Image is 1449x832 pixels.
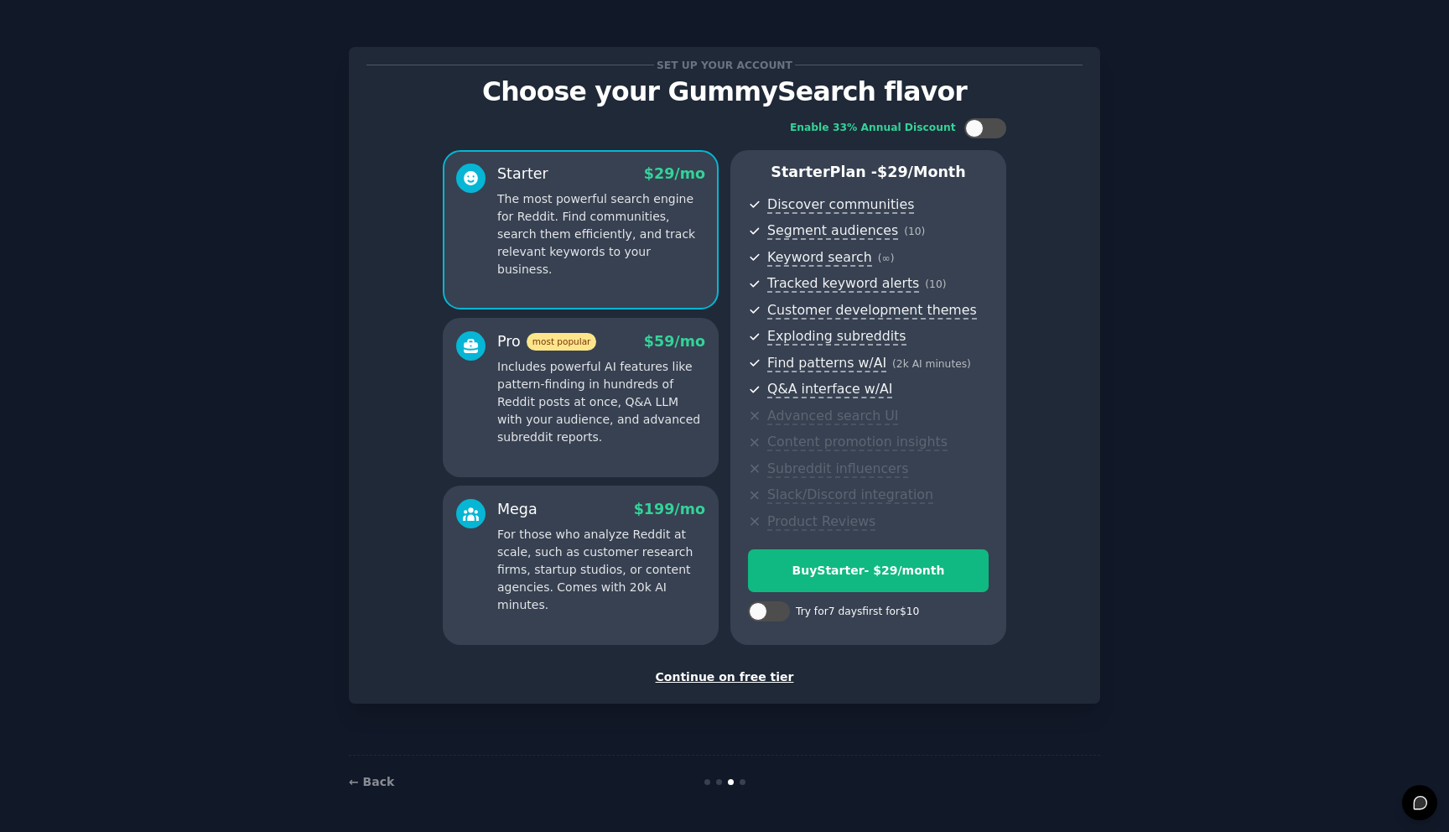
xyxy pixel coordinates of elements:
div: Starter [497,164,548,185]
p: Choose your GummySearch flavor [366,77,1083,107]
span: ( ∞ ) [878,252,895,264]
div: Mega [497,499,538,520]
span: Content promotion insights [767,434,948,451]
p: For those who analyze Reddit at scale, such as customer research firms, startup studios, or conte... [497,526,705,614]
span: Exploding subreddits [767,328,906,346]
span: ( 2k AI minutes ) [892,358,971,370]
span: Subreddit influencers [767,460,908,478]
span: Keyword search [767,249,872,267]
span: most popular [527,333,597,351]
span: Customer development themes [767,302,977,320]
span: Discover communities [767,196,914,214]
span: $ 199 /mo [634,501,705,517]
span: Set up your account [654,56,796,74]
span: Segment audiences [767,222,898,240]
span: ( 10 ) [925,278,946,290]
div: Enable 33% Annual Discount [790,121,956,136]
p: The most powerful search engine for Reddit. Find communities, search them efficiently, and track ... [497,190,705,278]
button: BuyStarter- $29/month [748,549,989,592]
span: $ 29 /month [877,164,966,180]
span: Tracked keyword alerts [767,275,919,293]
div: Buy Starter - $ 29 /month [749,562,988,580]
span: ( 10 ) [904,226,925,237]
div: Try for 7 days first for $10 [796,605,919,620]
span: Advanced search UI [767,408,898,425]
span: Product Reviews [767,513,875,531]
div: Continue on free tier [366,668,1083,686]
span: $ 29 /mo [644,165,705,182]
span: Q&A interface w/AI [767,381,892,398]
span: Slack/Discord integration [767,486,933,504]
div: Pro [497,331,596,352]
a: ← Back [349,775,394,788]
span: $ 59 /mo [644,333,705,350]
p: Starter Plan - [748,162,989,183]
p: Includes powerful AI features like pattern-finding in hundreds of Reddit posts at once, Q&A LLM w... [497,358,705,446]
span: Find patterns w/AI [767,355,886,372]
